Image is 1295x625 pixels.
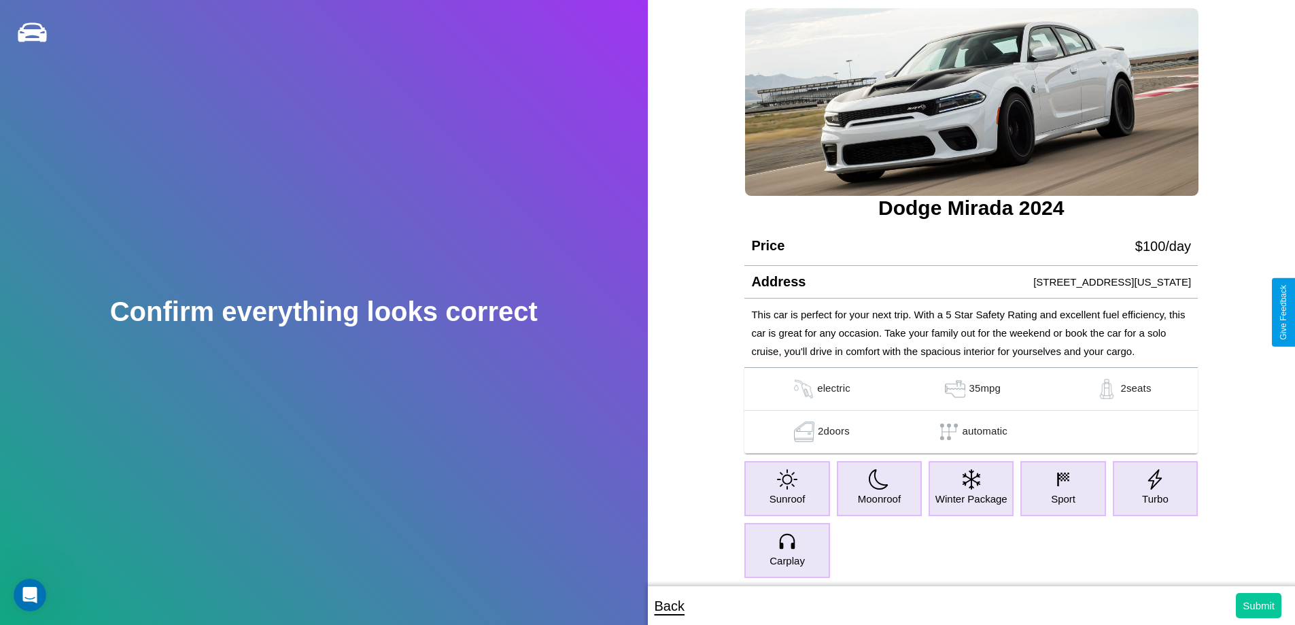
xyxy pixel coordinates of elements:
[791,422,818,442] img: gas
[1033,273,1191,291] p: [STREET_ADDRESS][US_STATE]
[818,422,850,442] p: 2 doors
[110,297,538,327] h2: Confirm everything looks correct
[1051,490,1075,508] p: Sport
[1093,379,1120,399] img: gas
[751,274,806,290] h4: Address
[935,490,1007,508] p: Winter Package
[1279,285,1288,340] div: Give Feedback
[744,368,1198,454] table: simple table
[942,379,969,399] img: gas
[1135,234,1191,258] p: $ 100 /day
[1142,490,1169,508] p: Turbo
[14,579,46,611] iframe: Intercom live chat
[817,379,850,399] p: electric
[655,594,685,618] p: Back
[969,379,1001,399] p: 35 mpg
[1120,379,1151,399] p: 2 seats
[751,238,784,254] h4: Price
[744,197,1198,220] h3: Dodge Mirada 2024
[963,422,1007,442] p: automatic
[1236,593,1281,618] button: Submit
[790,379,817,399] img: gas
[751,305,1191,360] p: This car is perfect for your next trip. With a 5 Star Safety Rating and excellent fuel efficiency...
[858,490,901,508] p: Moonroof
[770,490,806,508] p: Sunroof
[770,552,805,570] p: Carplay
